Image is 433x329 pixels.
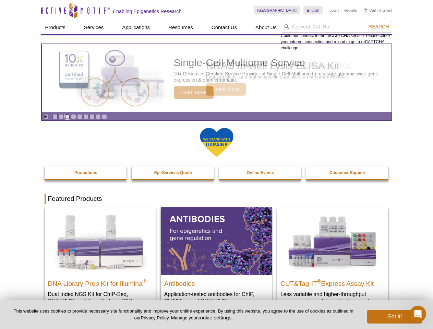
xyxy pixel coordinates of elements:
a: Login [329,8,339,13]
strong: Promotions [74,170,97,175]
p: This website uses cookies to provide necessary site functionality and improve your online experie... [11,308,356,321]
sup: ® [317,278,321,284]
img: Single-Cell Multiome Service [53,47,156,110]
a: Resources [164,21,197,34]
span: Search [369,24,389,29]
article: Single-Cell Multiome Service [42,44,392,112]
a: Go to slide 6 [83,114,88,119]
img: CUT&Tag-IT® Express Assay Kit [277,207,388,275]
p: Application-tested antibodies for ChIP, CUT&Tag, and CUT&RUN. [164,291,268,305]
a: Promotions [45,166,128,179]
a: Toggle autoplay [43,114,48,119]
a: Go to slide 4 [71,114,76,119]
strong: Epi-Services Quote [154,170,192,175]
input: Keyword, Cat. No. [281,21,392,33]
span: Learn More [174,86,214,99]
a: Register [344,8,358,13]
p: 10x Genomics Certified Service Provider of Single-Cell Multiome to measure genome-wide gene expre... [174,71,388,83]
a: Go to slide 1 [52,114,58,119]
a: About Us [251,21,281,34]
strong: Online Events [246,170,274,175]
h2: Single-Cell Multiome Service [174,58,388,68]
div: Could not connect to the reCAPTCHA service. Please check your internet connection and reload to g... [281,21,392,51]
img: Your Cart [364,8,368,12]
img: All Antibodies [161,207,272,275]
a: Go to slide 5 [77,114,82,119]
a: Contact Us [207,21,241,34]
h2: CUT&Tag-IT Express Assay Kit [280,277,385,287]
h2: Antibodies [164,277,268,287]
button: cookie settings [197,315,231,320]
a: Cart [364,8,376,13]
h2: Featured Products [45,194,389,204]
a: DNA Library Prep Kit for Illumina DNA Library Prep Kit for Illumina® Dual Index NGS Kit for ChIP-... [45,207,156,318]
img: We Stand With Ukraine [200,127,234,158]
li: (0 items) [364,6,392,14]
a: Go to slide 7 [89,114,95,119]
a: Products [41,21,70,34]
a: [GEOGRAPHIC_DATA] [254,6,300,14]
a: Online Events [219,166,302,179]
a: CUT&Tag-IT® Express Assay Kit CUT&Tag-IT®Express Assay Kit Less variable and higher-throughput ge... [277,207,388,311]
a: Epi-Services Quote [132,166,215,179]
a: Customer Support [306,166,389,179]
a: All Antibodies Antibodies Application-tested antibodies for ChIP, CUT&Tag, and CUT&RUN. [161,207,272,311]
strong: Customer Support [329,170,365,175]
li: | [341,6,342,14]
sup: ® [143,278,147,284]
button: Search [367,24,391,30]
a: Privacy Policy [141,315,168,320]
p: Less variable and higher-throughput genome-wide profiling of histone marks​. [280,291,385,305]
a: Applications [118,21,154,34]
a: Go to slide 9 [102,114,107,119]
a: English [303,6,323,14]
iframe: Intercom live chat [410,306,426,322]
h2: Enabling Epigenetics Research [113,8,182,14]
a: Services [80,21,108,34]
p: Dual Index NGS Kit for ChIP-Seq, CUT&RUN, and ds methylated DNA assays. [48,291,152,312]
a: Single-Cell Multiome Service Single-Cell Multiome Service 10x Genomics Certified Service Provider... [42,44,392,112]
h2: DNA Library Prep Kit for Illumina [48,277,152,287]
img: DNA Library Prep Kit for Illumina [45,207,156,275]
a: Go to slide 3 [65,114,70,119]
a: Go to slide 2 [59,114,64,119]
button: Got it! [367,310,422,324]
a: Go to slide 8 [96,114,101,119]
